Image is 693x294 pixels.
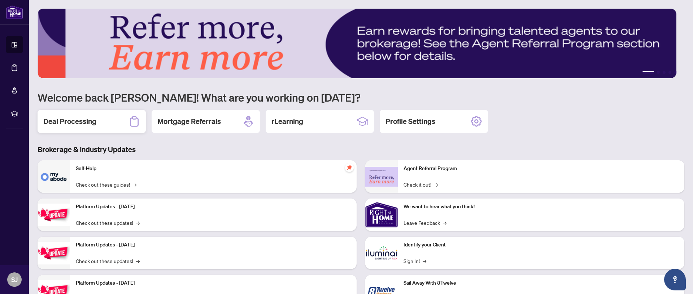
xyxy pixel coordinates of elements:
[38,90,684,104] h1: Welcome back [PERSON_NAME]! What are you working on [DATE]?
[365,237,398,269] img: Identify your Client
[404,203,679,211] p: We want to hear what you think!
[271,116,303,126] h2: rLearning
[133,181,136,188] span: →
[642,71,654,74] button: 1
[38,204,70,226] img: Platform Updates - July 21, 2025
[76,165,351,173] p: Self-Help
[76,181,136,188] a: Check out these guides!→
[385,116,435,126] h2: Profile Settings
[404,257,426,265] a: Sign In!→
[365,199,398,231] img: We want to hear what you think!
[663,71,666,74] button: 3
[443,219,446,227] span: →
[76,279,351,287] p: Platform Updates - [DATE]
[76,257,140,265] a: Check out these updates!→
[345,163,354,172] span: pushpin
[404,165,679,173] p: Agent Referral Program
[657,71,660,74] button: 2
[404,241,679,249] p: Identify your Client
[423,257,426,265] span: →
[76,219,140,227] a: Check out these updates!→
[11,275,18,285] span: SJ
[434,181,438,188] span: →
[6,5,23,19] img: logo
[404,279,679,287] p: Sail Away With 8Twelve
[38,144,684,155] h3: Brokerage & Industry Updates
[76,203,351,211] p: Platform Updates - [DATE]
[43,116,96,126] h2: Deal Processing
[365,167,398,187] img: Agent Referral Program
[157,116,221,126] h2: Mortgage Referrals
[664,269,686,290] button: Open asap
[404,181,438,188] a: Check it out!→
[668,71,671,74] button: 4
[38,9,676,78] img: Slide 0
[38,242,70,264] img: Platform Updates - July 8, 2025
[136,219,140,227] span: →
[38,160,70,193] img: Self-Help
[404,219,446,227] a: Leave Feedback→
[674,71,677,74] button: 5
[76,241,351,249] p: Platform Updates - [DATE]
[136,257,140,265] span: →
